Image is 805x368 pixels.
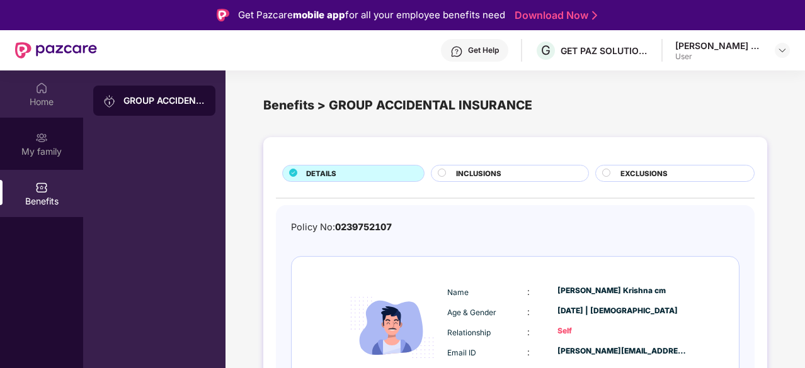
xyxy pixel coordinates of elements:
[557,345,687,357] div: [PERSON_NAME][EMAIL_ADDRESS][DOMAIN_NAME]
[263,96,767,115] div: Benefits > GROUP ACCIDENTAL INSURANCE
[447,308,496,317] span: Age & Gender
[35,181,48,194] img: svg+xml;base64,PHN2ZyBpZD0iQmVuZWZpdHMiIHhtbG5zPSJodHRwOi8vd3d3LnczLm9yZy8yMDAwL3N2ZyIgd2lkdGg9Ij...
[15,42,97,59] img: New Pazcare Logo
[561,45,649,57] div: GET PAZ SOLUTIONS PRIVATE LIMTED
[450,45,463,58] img: svg+xml;base64,PHN2ZyBpZD0iSGVscC0zMngzMiIgeG1sbnM9Imh0dHA6Ly93d3cudzMub3JnLzIwMDAvc3ZnIiB3aWR0aD...
[527,306,530,317] span: :
[447,287,469,297] span: Name
[557,285,687,297] div: [PERSON_NAME] Krishna cm
[557,325,687,337] div: Self
[675,52,763,62] div: User
[103,95,116,108] img: svg+xml;base64,PHN2ZyB3aWR0aD0iMjAiIGhlaWdodD0iMjAiIHZpZXdCb3g9IjAgMCAyMCAyMCIgZmlsbD0ibm9uZSIgeG...
[335,221,392,232] span: 0239752107
[515,9,593,22] a: Download Now
[541,43,551,58] span: G
[123,94,205,107] div: GROUP ACCIDENTAL INSURANCE
[675,40,763,52] div: [PERSON_NAME] krishna CM
[557,305,687,317] div: [DATE] | [DEMOGRAPHIC_DATA]
[35,82,48,94] img: svg+xml;base64,PHN2ZyBpZD0iSG9tZSIgeG1sbnM9Imh0dHA6Ly93d3cudzMub3JnLzIwMDAvc3ZnIiB3aWR0aD0iMjAiIG...
[293,9,345,21] strong: mobile app
[291,220,392,235] div: Policy No:
[527,347,530,357] span: :
[35,131,48,144] img: svg+xml;base64,PHN2ZyB3aWR0aD0iMjAiIGhlaWdodD0iMjAiIHZpZXdCb3g9IjAgMCAyMCAyMCIgZmlsbD0ibm9uZSIgeG...
[306,168,336,179] span: DETAILS
[447,328,491,337] span: Relationship
[527,286,530,297] span: :
[456,168,501,179] span: INCLUSIONS
[527,326,530,337] span: :
[238,8,505,23] div: Get Pazcare for all your employee benefits need
[447,348,476,357] span: Email ID
[468,45,499,55] div: Get Help
[777,45,787,55] img: svg+xml;base64,PHN2ZyBpZD0iRHJvcGRvd24tMzJ4MzIiIHhtbG5zPSJodHRwOi8vd3d3LnczLm9yZy8yMDAwL3N2ZyIgd2...
[620,168,668,179] span: EXCLUSIONS
[217,9,229,21] img: Logo
[592,9,597,22] img: Stroke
